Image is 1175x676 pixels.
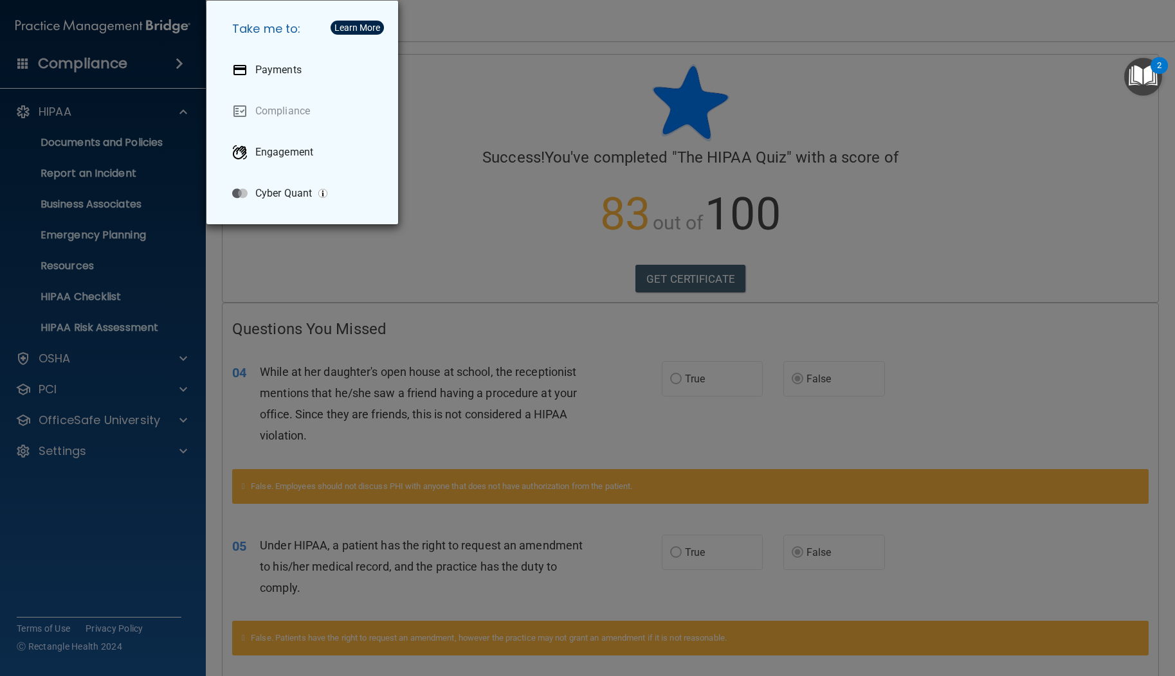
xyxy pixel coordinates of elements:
p: Engagement [255,146,313,159]
button: Open Resource Center, 2 new notifications [1124,58,1162,96]
a: Compliance [222,93,388,129]
h5: Take me to: [222,11,388,47]
a: Payments [222,52,388,88]
div: Learn More [334,23,380,32]
p: Cyber Quant [255,187,312,200]
a: Cyber Quant [222,175,388,211]
button: Learn More [331,21,384,35]
div: 2 [1157,66,1161,82]
p: Payments [255,64,302,76]
a: Engagement [222,134,388,170]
